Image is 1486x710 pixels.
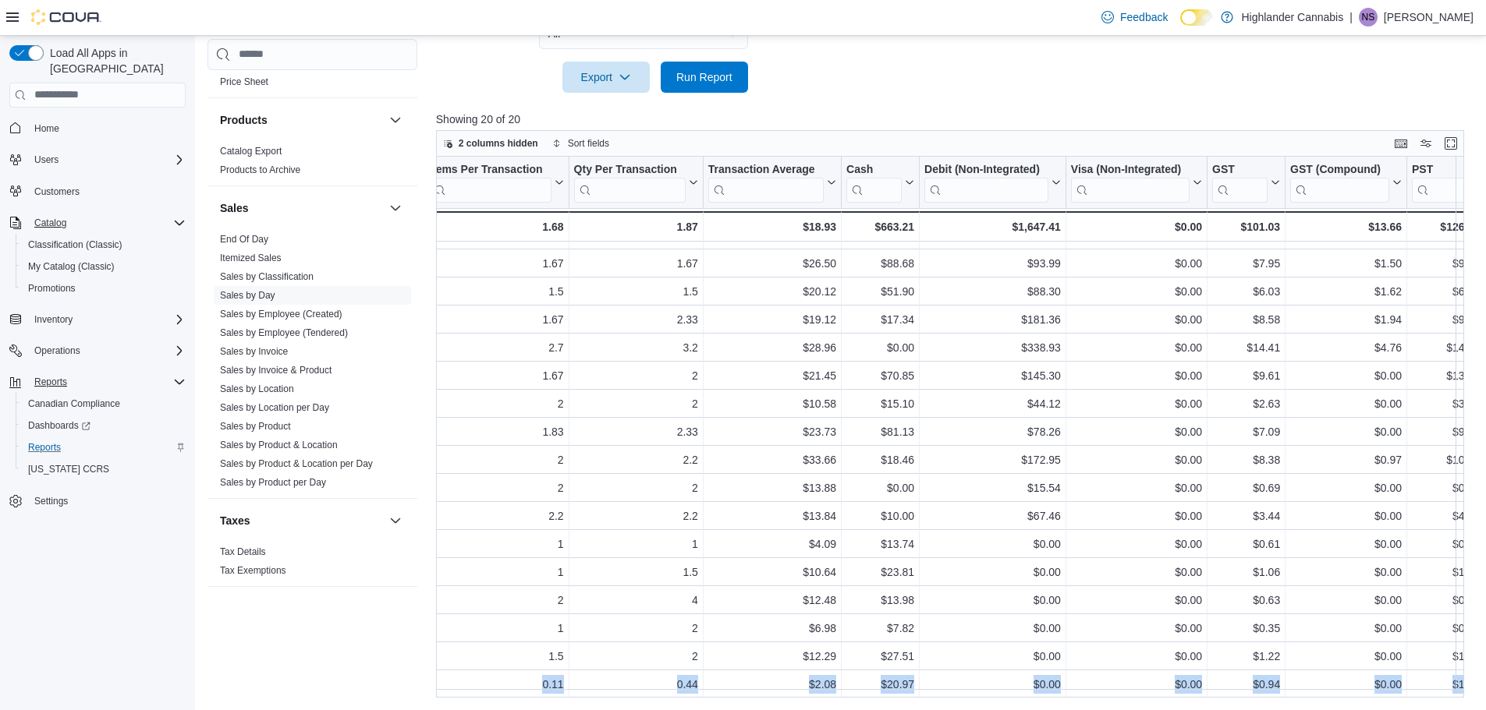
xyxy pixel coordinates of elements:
[28,491,186,510] span: Settings
[220,565,286,576] a: Tax Exemptions
[28,373,73,391] button: Reports
[1180,9,1213,26] input: Dark Mode
[220,146,282,157] a: Catalog Export
[3,149,192,171] button: Users
[220,401,329,414] span: Sales by Location per Day
[28,150,65,169] button: Users
[28,182,86,201] a: Customers
[220,458,373,469] a: Sales by Product & Location per Day
[22,460,115,479] a: [US_STATE] CCRS
[28,463,109,475] span: [US_STATE] CCRS
[220,164,300,175] a: Products to Archive
[28,310,79,329] button: Inventory
[28,492,74,510] a: Settings
[220,145,282,157] span: Catalog Export
[568,137,609,150] span: Sort fields
[28,260,115,273] span: My Catalog (Classic)
[572,62,640,93] span: Export
[220,252,282,264] span: Itemized Sales
[3,309,192,330] button: Inventory
[22,416,186,435] span: Dashboards
[676,69,732,85] span: Run Report
[708,217,836,236] div: $18.93
[386,511,405,530] button: Taxes
[1241,8,1343,26] p: Highlander Cannabis
[220,346,288,357] a: Sales by Invoice
[436,111,1475,127] p: Showing 20 of 20
[1120,9,1168,25] span: Feedback
[34,344,80,357] span: Operations
[220,439,338,451] span: Sales by Product & Location
[3,180,192,203] button: Customers
[1180,26,1181,26] span: Dark Mode
[22,257,186,276] span: My Catalog (Classic)
[34,376,67,388] span: Reports
[16,393,192,415] button: Canadian Compliance
[220,233,268,245] span: End Of Day
[16,234,192,256] button: Classification (Classic)
[220,364,332,376] span: Sales by Invoice & Product
[34,154,59,166] span: Users
[220,76,268,87] a: Price Sheet
[220,546,266,558] span: Tax Details
[22,394,126,413] a: Canadian Compliance
[220,112,383,128] button: Products
[28,397,120,410] span: Canadian Compliance
[429,217,564,236] div: 1.68
[546,134,615,153] button: Sort fields
[220,234,268,245] a: End Of Day
[1290,217,1402,236] div: $13.66
[1212,217,1280,236] div: $101.03
[22,279,82,298] a: Promotions
[1359,8,1378,26] div: Navneet Singh
[1362,8,1375,26] span: NS
[28,419,90,432] span: Dashboards
[207,72,417,97] div: Pricing
[220,513,250,528] h3: Taxes
[3,117,192,140] button: Home
[220,440,338,450] a: Sales by Product & Location
[28,310,186,329] span: Inventory
[28,341,186,360] span: Operations
[562,62,650,93] button: Export
[28,119,66,138] a: Home
[1349,8,1353,26] p: |
[34,313,73,326] span: Inventory
[220,327,348,338] a: Sales by Employee (Tendered)
[16,436,192,458] button: Reports
[459,137,538,150] span: 2 columns hidden
[220,200,249,216] h3: Sales
[22,279,186,298] span: Promotions
[3,212,192,234] button: Catalog
[28,373,186,391] span: Reports
[22,235,129,254] a: Classification (Classic)
[16,277,192,299] button: Promotions
[220,112,268,128] h3: Products
[846,217,914,236] div: $663.21
[220,476,326,489] span: Sales by Product per Day
[661,62,748,93] button: Run Report
[22,394,186,413] span: Canadian Compliance
[220,270,314,283] span: Sales by Classification
[220,564,286,577] span: Tax Exemptions
[220,402,329,413] a: Sales by Location per Day
[34,122,59,135] span: Home
[573,217,697,236] div: 1.87
[1442,134,1460,153] button: Enter fullscreen
[3,340,192,362] button: Operations
[22,438,67,457] a: Reports
[220,253,282,263] a: Itemized Sales
[34,495,68,507] span: Settings
[220,76,268,88] span: Price Sheet
[220,457,373,470] span: Sales by Product & Location per Day
[1384,8,1474,26] p: [PERSON_NAME]
[9,111,186,553] nav: Complex example
[220,345,288,358] span: Sales by Invoice
[220,383,294,395] span: Sales by Location
[28,441,61,454] span: Reports
[220,383,294,394] a: Sales by Location
[3,371,192,393] button: Reports
[386,199,405,217] button: Sales
[220,513,383,528] button: Taxes
[1095,2,1174,33] a: Feedback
